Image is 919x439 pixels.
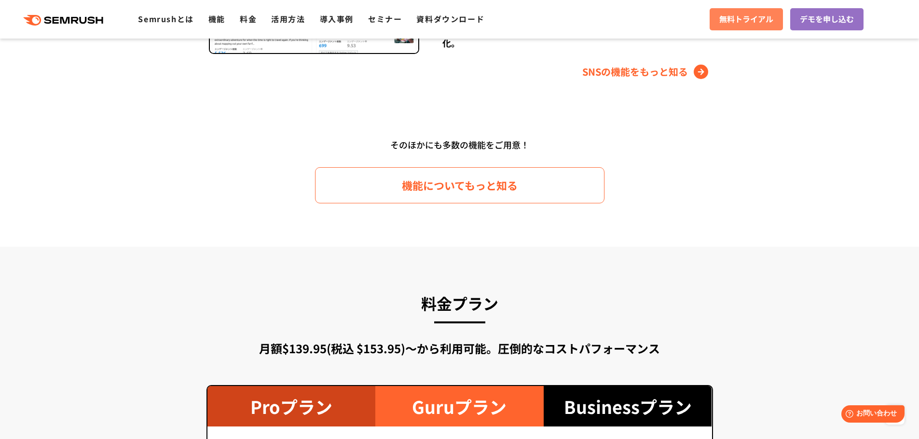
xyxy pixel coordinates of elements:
a: 導入事例 [320,13,354,25]
a: 活用方法 [271,13,305,25]
a: 料金 [240,13,257,25]
a: Semrushとは [138,13,193,25]
a: 機能 [208,13,225,25]
div: 月額$139.95(税込 $153.95)〜から利用可能。圧倒的なコストパフォーマンス [206,340,713,357]
a: 無料トライアル [710,8,783,30]
a: 資料ダウンロード [416,13,484,25]
div: Proプラン [207,386,376,426]
a: デモを申し込む [790,8,864,30]
span: 機能についてもっと知る [402,177,518,194]
span: デモを申し込む [800,13,854,26]
a: 機能についてもっと知る [315,167,604,203]
a: セミナー [368,13,402,25]
span: 無料トライアル [719,13,773,26]
div: Guruプラン [375,386,544,426]
a: SNSの機能をもっと知る [582,64,711,80]
h3: 料金プラン [206,290,713,316]
div: Businessプラン [544,386,712,426]
div: そのほかにも多数の機能をご用意！ [182,136,737,154]
iframe: Help widget launcher [833,401,908,428]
